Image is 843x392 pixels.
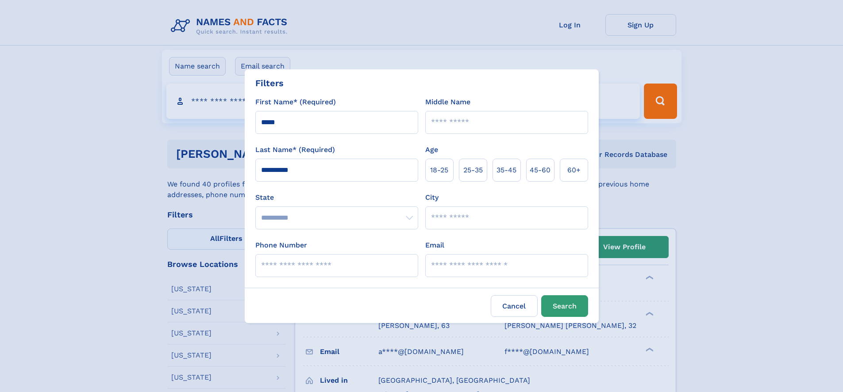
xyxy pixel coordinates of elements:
[425,192,439,203] label: City
[530,165,550,175] span: 45‑60
[255,76,284,90] div: Filters
[425,97,470,107] label: Middle Name
[567,165,581,175] span: 60+
[255,145,335,155] label: Last Name* (Required)
[255,192,418,203] label: State
[463,165,483,175] span: 25‑35
[425,145,438,155] label: Age
[255,97,336,107] label: First Name* (Required)
[430,165,448,175] span: 18‑25
[497,165,516,175] span: 35‑45
[491,295,538,317] label: Cancel
[541,295,588,317] button: Search
[425,240,444,251] label: Email
[255,240,307,251] label: Phone Number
